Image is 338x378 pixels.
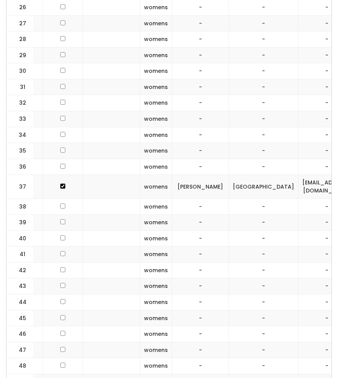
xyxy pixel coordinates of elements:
td: - [172,15,229,31]
td: - [172,47,229,63]
td: - [172,63,229,79]
td: - [172,31,229,48]
td: womens [140,199,172,215]
td: - [229,310,298,326]
td: - [172,278,229,294]
td: 43 [7,278,33,294]
td: - [229,15,298,31]
td: - [172,143,229,159]
td: - [229,79,298,95]
td: - [172,111,229,127]
td: - [229,230,298,247]
td: - [172,326,229,342]
td: 45 [7,310,33,326]
td: - [172,310,229,326]
td: womens [140,278,172,294]
td: - [172,199,229,215]
td: 39 [7,215,33,231]
td: womens [140,159,172,175]
td: - [229,247,298,263]
td: - [229,358,298,374]
td: womens [140,95,172,111]
td: 31 [7,79,33,95]
td: womens [140,79,172,95]
td: - [172,215,229,231]
td: womens [140,326,172,342]
td: 32 [7,95,33,111]
td: 48 [7,358,33,374]
td: - [229,294,298,311]
td: womens [140,15,172,31]
td: - [172,230,229,247]
td: 28 [7,31,33,48]
td: - [229,199,298,215]
td: womens [140,111,172,127]
td: - [229,262,298,278]
td: - [229,111,298,127]
td: - [172,79,229,95]
td: - [229,342,298,358]
td: - [172,262,229,278]
td: womens [140,175,172,199]
td: - [229,326,298,342]
td: - [172,159,229,175]
td: womens [140,143,172,159]
td: - [172,358,229,374]
td: [PERSON_NAME] [172,175,229,199]
td: womens [140,47,172,63]
td: - [229,278,298,294]
td: 30 [7,63,33,79]
td: womens [140,262,172,278]
td: 46 [7,326,33,342]
td: - [229,95,298,111]
td: - [229,159,298,175]
td: 36 [7,159,33,175]
td: [GEOGRAPHIC_DATA] [229,175,298,199]
td: - [172,342,229,358]
td: womens [140,294,172,311]
td: 35 [7,143,33,159]
td: - [229,63,298,79]
td: womens [140,31,172,48]
td: 38 [7,199,33,215]
td: womens [140,342,172,358]
td: - [172,247,229,263]
td: - [172,127,229,143]
td: 27 [7,15,33,31]
td: - [229,47,298,63]
td: - [229,143,298,159]
td: 42 [7,262,33,278]
td: 47 [7,342,33,358]
td: - [229,31,298,48]
td: 41 [7,247,33,263]
td: 40 [7,230,33,247]
td: - [172,95,229,111]
td: 37 [7,175,33,199]
td: womens [140,247,172,263]
td: womens [140,63,172,79]
td: - [229,127,298,143]
td: 33 [7,111,33,127]
td: - [172,294,229,311]
td: womens [140,215,172,231]
td: womens [140,358,172,374]
td: womens [140,230,172,247]
td: 44 [7,294,33,311]
td: - [229,215,298,231]
td: womens [140,310,172,326]
td: 29 [7,47,33,63]
td: womens [140,127,172,143]
td: 34 [7,127,33,143]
